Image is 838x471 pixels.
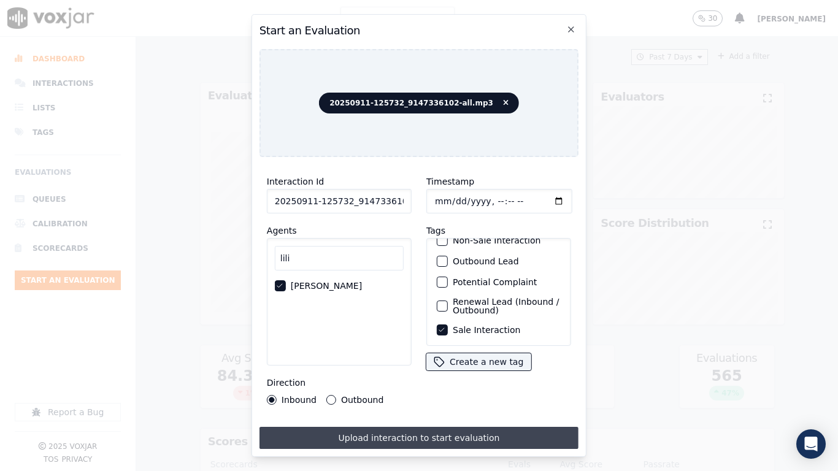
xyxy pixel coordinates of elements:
label: Direction [267,378,306,388]
label: Timestamp [426,177,474,186]
label: Potential Complaint [453,278,537,286]
label: Sale Interaction [453,326,520,334]
h2: Start an Evaluation [259,22,579,39]
label: Renewal Lead (Inbound / Outbound) [453,297,561,315]
input: Search Agents... [275,246,404,270]
label: Non-Sale Interaction [453,236,540,245]
div: Open Intercom Messenger [796,429,826,459]
label: [PERSON_NAME] [291,281,362,290]
label: Agents [267,226,297,235]
span: 20250911-125732_9147336102-all.mp3 [319,93,519,113]
label: Outbound Lead [453,257,519,266]
input: reference id, file name, etc [267,189,412,213]
label: Interaction Id [267,177,324,186]
label: Inbound [282,396,317,404]
button: Upload interaction to start evaluation [259,427,579,449]
label: Tags [426,226,445,235]
label: Outbound [341,396,383,404]
button: Create a new tag [426,353,531,370]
